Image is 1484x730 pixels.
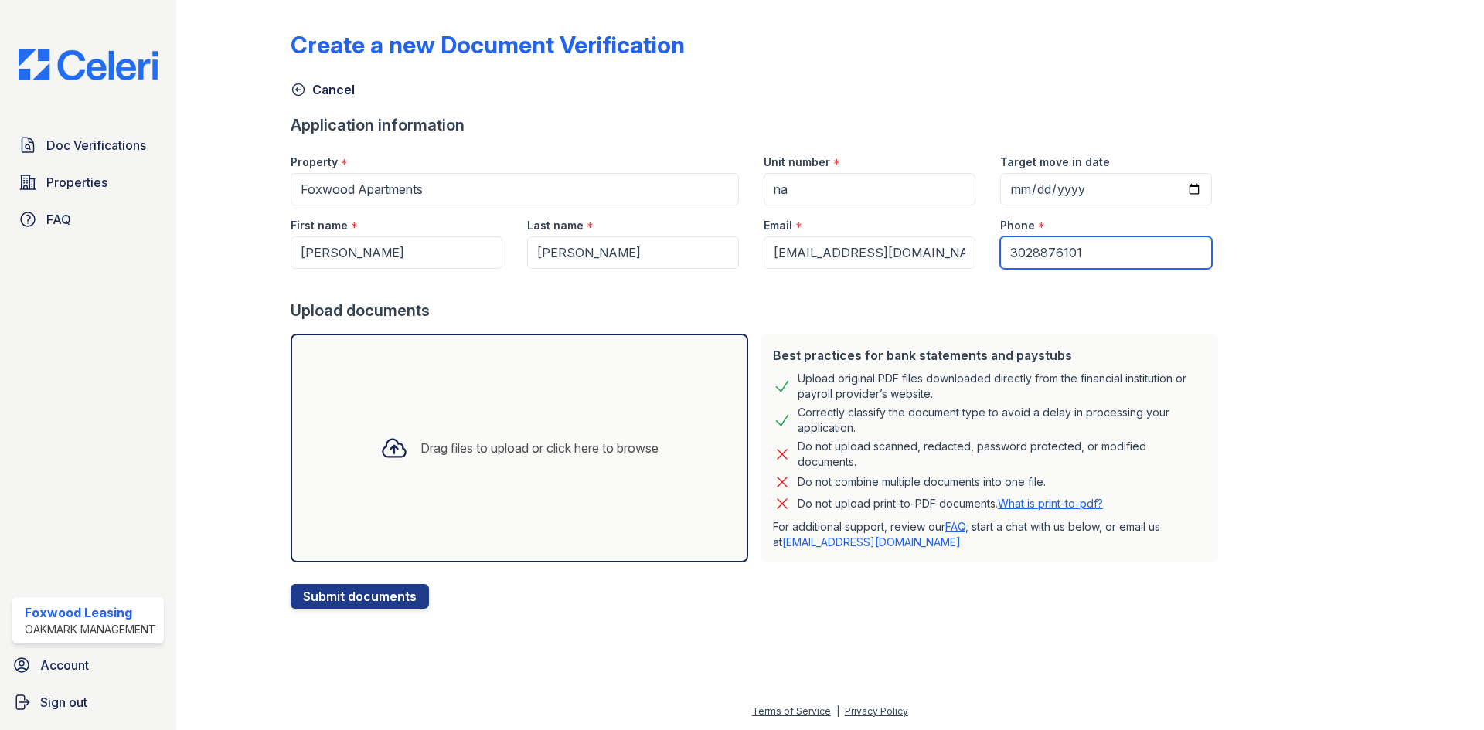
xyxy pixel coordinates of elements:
label: Unit number [764,154,830,170]
div: Application information [291,114,1224,136]
p: Do not upload print-to-PDF documents. [798,496,1103,511]
button: Submit documents [291,584,429,609]
span: Doc Verifications [46,136,146,154]
div: Do not combine multiple documents into one file. [798,473,1046,491]
a: Account [6,650,170,681]
a: Doc Verifications [12,130,164,161]
a: Terms of Service [752,705,831,717]
label: Last name [527,218,584,233]
span: FAQ [46,210,71,229]
div: Best practices for bank statements and paystubs [773,346,1206,365]
a: FAQ [945,520,965,533]
a: Properties [12,167,164,198]
a: Privacy Policy [845,705,908,717]
a: FAQ [12,204,164,235]
div: Correctly classify the document type to avoid a delay in processing your application. [798,405,1206,436]
div: Oakmark Management [25,622,156,637]
label: First name [291,218,348,233]
span: Sign out [40,693,87,711]
div: Drag files to upload or click here to browse [420,439,659,457]
div: Foxwood Leasing [25,603,156,622]
a: [EMAIL_ADDRESS][DOMAIN_NAME] [782,535,961,548]
p: For additional support, review our , start a chat with us below, or email us at [773,519,1206,550]
label: Target move in date [1000,154,1110,170]
img: CE_Logo_Blue-a8612792a0a2168367f1c8372b55b34899dd931a85d93a1a3d3e32e68fde9ad4.png [6,49,170,80]
a: Cancel [291,80,355,99]
a: Sign out [6,687,170,718]
a: What is print-to-pdf? [998,497,1103,510]
div: | [836,705,839,717]
label: Phone [1000,218,1035,233]
div: Do not upload scanned, redacted, password protected, or modified documents. [798,439,1206,470]
span: Account [40,656,89,674]
div: Upload original PDF files downloaded directly from the financial institution or payroll provider’... [798,371,1206,402]
label: Property [291,154,338,170]
span: Properties [46,173,107,192]
div: Upload documents [291,300,1224,321]
div: Create a new Document Verification [291,31,685,59]
label: Email [764,218,792,233]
